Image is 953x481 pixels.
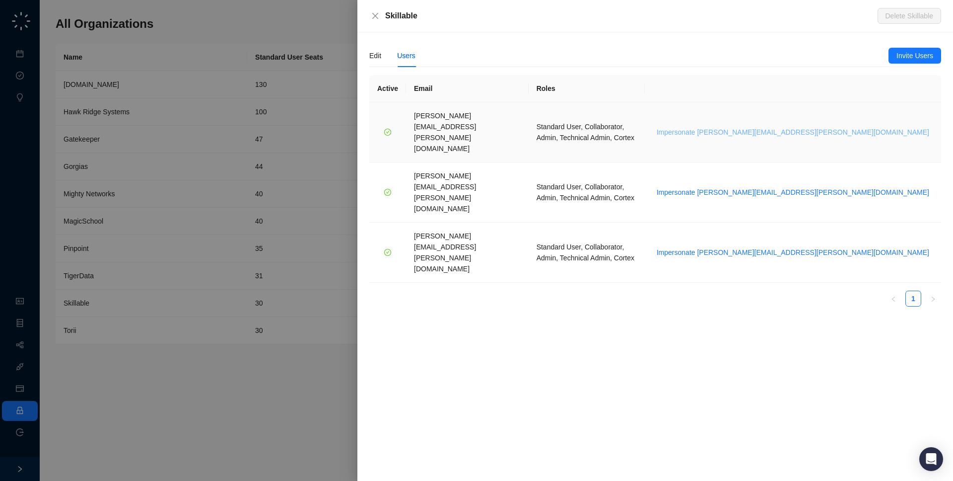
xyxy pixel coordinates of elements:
[657,187,929,198] span: Impersonate [PERSON_NAME][EMAIL_ADDRESS][PERSON_NAME][DOMAIN_NAME]
[906,291,921,306] a: 1
[925,291,941,307] button: right
[653,126,933,138] button: Impersonate [PERSON_NAME][EMAIL_ADDRESS][PERSON_NAME][DOMAIN_NAME]
[529,75,645,102] th: Roles
[529,162,645,223] td: Standard User, Collaborator, Admin, Technical Admin, Cortex
[384,189,391,196] span: check-circle
[406,75,529,102] th: Email
[384,129,391,136] span: check-circle
[890,296,896,302] span: left
[896,50,933,61] span: Invite Users
[397,50,415,61] div: Users
[930,296,936,302] span: right
[657,127,929,138] span: Impersonate [PERSON_NAME][EMAIL_ADDRESS][PERSON_NAME][DOMAIN_NAME]
[905,291,921,307] li: 1
[653,186,933,198] button: Impersonate [PERSON_NAME][EMAIL_ADDRESS][PERSON_NAME][DOMAIN_NAME]
[414,112,476,153] span: [PERSON_NAME][EMAIL_ADDRESS][PERSON_NAME][DOMAIN_NAME]
[888,48,941,64] button: Invite Users
[925,291,941,307] li: Next Page
[414,232,476,273] span: [PERSON_NAME][EMAIL_ADDRESS][PERSON_NAME][DOMAIN_NAME]
[885,291,901,307] li: Previous Page
[371,12,379,20] span: close
[369,50,381,61] div: Edit
[657,247,929,258] span: Impersonate [PERSON_NAME][EMAIL_ADDRESS][PERSON_NAME][DOMAIN_NAME]
[885,291,901,307] button: left
[919,447,943,471] div: Open Intercom Messenger
[878,8,942,24] button: Delete Skillable
[414,172,476,213] span: [PERSON_NAME][EMAIL_ADDRESS][PERSON_NAME][DOMAIN_NAME]
[369,10,381,22] button: Close
[529,223,645,283] td: Standard User, Collaborator, Admin, Technical Admin, Cortex
[529,102,645,162] td: Standard User, Collaborator, Admin, Technical Admin, Cortex
[384,249,391,256] span: check-circle
[385,10,878,22] div: Skillable
[653,246,933,258] button: Impersonate [PERSON_NAME][EMAIL_ADDRESS][PERSON_NAME][DOMAIN_NAME]
[369,75,406,102] th: Active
